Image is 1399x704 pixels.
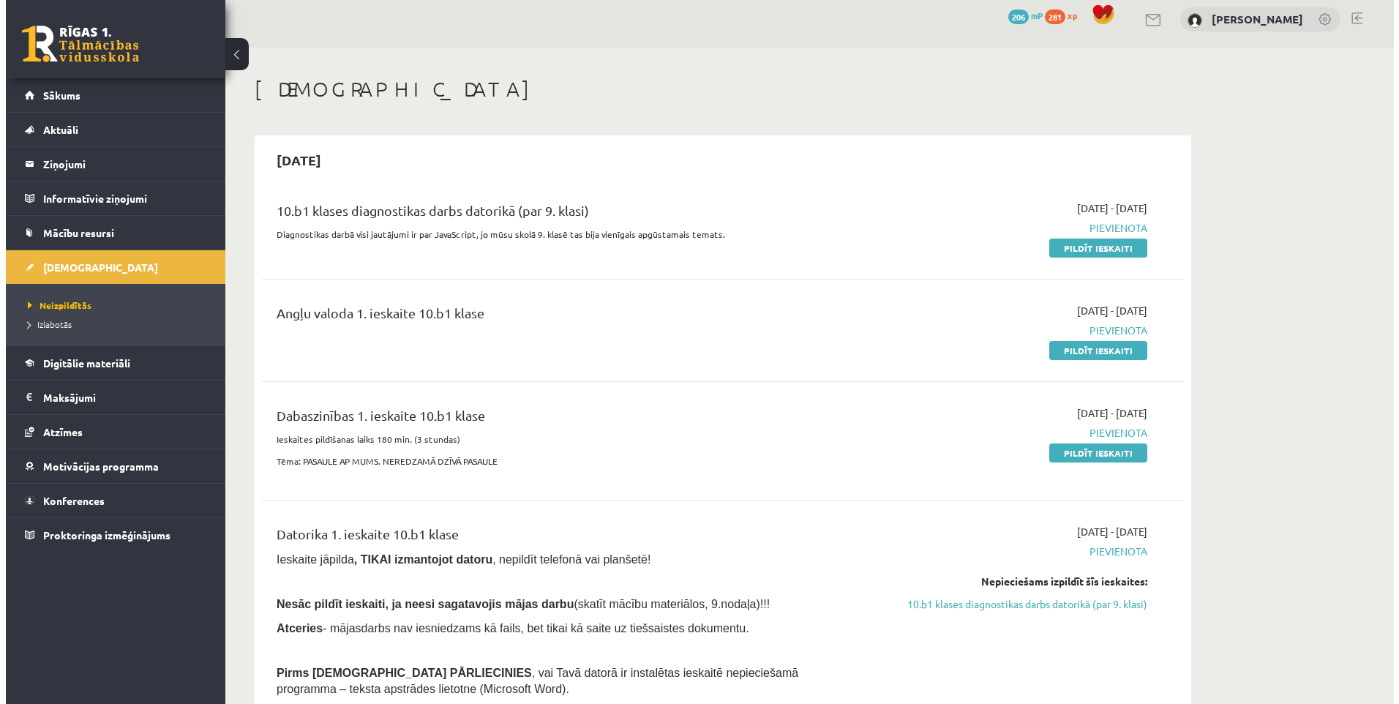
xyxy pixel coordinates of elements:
[271,622,317,634] b: Atceries
[1206,12,1297,26] a: [PERSON_NAME]
[19,518,201,552] a: Proktoringa izmēģinājums
[22,318,66,330] span: Izlabotās
[37,181,201,215] legend: Informatīvie ziņojumi
[37,494,99,507] span: Konferences
[19,346,201,380] a: Digitālie materiāli
[1043,443,1141,463] a: Pildīt ieskaiti
[1071,405,1141,421] span: [DATE] - [DATE]
[1071,303,1141,318] span: [DATE] - [DATE]
[271,553,645,566] span: Ieskaite jāpilda , nepildīt telefonā vai planšetē!
[1062,10,1071,21] span: xp
[1071,201,1141,216] span: [DATE] - [DATE]
[271,201,844,228] div: 10.b1 klases diagnostikas darbs datorikā (par 9. klasi)
[19,147,201,181] a: Ziņojumi
[37,261,152,274] span: [DEMOGRAPHIC_DATA]
[1043,341,1141,360] a: Pildīt ieskaiti
[19,449,201,483] a: Motivācijas programma
[19,484,201,517] a: Konferences
[271,622,743,634] span: - mājasdarbs nav iesniedzams kā fails, bet tikai kā saite uz tiešsaistes dokumentu.
[866,425,1141,441] span: Pievienota
[866,596,1141,612] a: 10.b1 klases diagnostikas darbs datorikā (par 9. klasi)
[37,381,201,414] legend: Maksājumi
[866,574,1141,589] div: Nepieciešams izpildīt šīs ieskaites:
[37,123,72,136] span: Aktuāli
[348,553,487,566] b: , TIKAI izmantojot datoru
[271,303,844,330] div: Angļu valoda 1. ieskaite 10.b1 klase
[1039,10,1059,24] span: 281
[19,181,201,215] a: Informatīvie ziņojumi
[37,425,77,438] span: Atzīmes
[37,528,165,542] span: Proktoringa izmēģinājums
[271,524,844,551] div: Datorika 1. ieskaite 10.b1 klase
[22,299,205,312] a: Neizpildītās
[1043,239,1141,258] a: Pildīt ieskaiti
[37,89,75,102] span: Sākums
[37,226,108,239] span: Mācību resursi
[271,228,844,241] p: Diagnostikas darbā visi jautājumi ir par JavaScript, jo mūsu skolā 9. klasē tas bija vienīgais ap...
[19,216,201,250] a: Mācību resursi
[1071,524,1141,539] span: [DATE] - [DATE]
[16,26,133,62] a: Rīgas 1. Tālmācības vidusskola
[271,667,526,679] span: Pirms [DEMOGRAPHIC_DATA] PĀRLIECINIES
[37,356,124,370] span: Digitālie materiāli
[568,598,764,610] span: (skatīt mācību materiālos, 9.nodaļa)!!!
[37,460,153,473] span: Motivācijas programma
[256,143,330,177] h2: [DATE]
[271,432,844,446] p: Ieskaites pildīšanas laiks 180 min. (3 stundas)
[19,415,201,449] a: Atzīmes
[249,77,1185,102] h1: [DEMOGRAPHIC_DATA]
[1039,10,1079,21] a: 281 xp
[19,250,201,284] a: [DEMOGRAPHIC_DATA]
[271,405,844,432] div: Dabaszinības 1. ieskaite 10.b1 klase
[866,323,1141,338] span: Pievienota
[19,113,201,146] a: Aktuāli
[22,318,205,331] a: Izlabotās
[22,299,86,311] span: Neizpildītās
[1002,10,1037,21] a: 206 mP
[866,544,1141,559] span: Pievienota
[866,220,1141,236] span: Pievienota
[271,454,844,468] p: Tēma: PASAULE AP MUMS. NEREDZAMĀ DZĪVĀ PASAULE
[271,667,792,695] span: , vai Tavā datorā ir instalētas ieskaitē nepieciešamā programma – teksta apstrādes lietotne (Micr...
[19,381,201,414] a: Maksājumi
[1002,10,1023,24] span: 206
[1182,13,1196,28] img: Gļebs Kamašins
[1025,10,1037,21] span: mP
[37,147,201,181] legend: Ziņojumi
[271,598,568,610] span: Nesāc pildīt ieskaiti, ja neesi sagatavojis mājas darbu
[19,78,201,112] a: Sākums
